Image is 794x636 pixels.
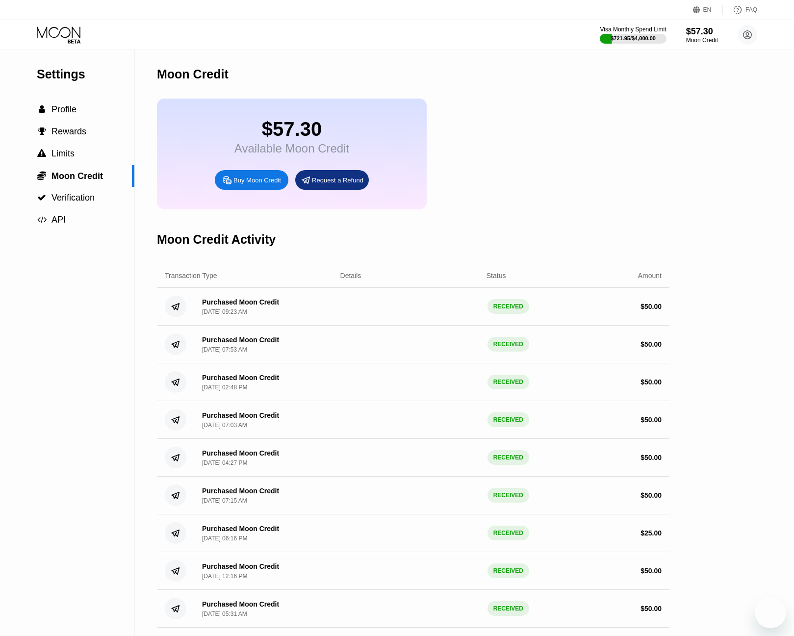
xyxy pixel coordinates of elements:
div: $ 50.00 [640,454,662,461]
div: Amount [638,272,662,280]
span:  [37,215,47,224]
span:  [39,105,45,114]
div: RECEIVED [487,337,529,352]
div: RECEIVED [487,601,529,616]
div: $ 50.00 [640,416,662,424]
div: [DATE] 07:15 AM [202,497,247,504]
div: RECEIVED [487,450,529,465]
div: EN [693,5,723,15]
div: Request a Refund [295,170,369,190]
div: Purchased Moon Credit [202,411,279,419]
div: $ 50.00 [640,567,662,575]
div: RECEIVED [487,526,529,540]
div: Purchased Moon Credit [202,487,279,495]
div: Purchased Moon Credit [202,600,279,608]
div: Status [487,272,506,280]
div:  [37,193,47,202]
div: $ 50.00 [640,491,662,499]
span: Profile [51,104,77,114]
span: Limits [51,149,75,158]
div: Buy Moon Credit [215,170,288,190]
span:  [37,149,46,158]
span:  [38,127,46,136]
span: Verification [51,193,95,203]
div: Buy Moon Credit [233,176,281,184]
div: Visa Monthly Spend Limit$721.95/$4,000.00 [600,26,666,44]
div: [DATE] 07:03 AM [202,422,247,429]
div: Moon Credit [686,37,718,44]
div: RECEIVED [487,563,529,578]
div: Moon Credit Activity [157,232,276,247]
span: API [51,215,66,225]
div:  [37,127,47,136]
div: EN [703,6,712,13]
div: $57.30 [234,118,349,140]
div:  [37,149,47,158]
div:  [37,105,47,114]
div: $ 50.00 [640,605,662,612]
div: $57.30 [686,26,718,37]
iframe: Butoni për hapjen e dritares së dërgimit të mesazheve [755,597,786,628]
div: Transaction Type [165,272,217,280]
div: $57.30Moon Credit [686,26,718,44]
div: Purchased Moon Credit [202,298,279,306]
div:  [37,171,47,180]
div: FAQ [723,5,757,15]
div: Purchased Moon Credit [202,336,279,344]
div: Request a Refund [312,176,363,184]
span:  [37,193,46,202]
div: RECEIVED [487,488,529,503]
div: RECEIVED [487,412,529,427]
div: $721.95 / $4,000.00 [611,35,656,41]
div: Available Moon Credit [234,142,349,155]
div: [DATE] 04:27 PM [202,459,247,466]
div: FAQ [745,6,757,13]
div: [DATE] 09:23 AM [202,308,247,315]
span: Moon Credit [51,171,103,181]
div: Purchased Moon Credit [202,562,279,570]
div: [DATE] 06:16 PM [202,535,247,542]
div: $ 50.00 [640,340,662,348]
div: Details [340,272,361,280]
div: $ 25.00 [640,529,662,537]
div: Purchased Moon Credit [202,449,279,457]
div: Purchased Moon Credit [202,374,279,382]
div: Settings [37,67,134,81]
div: RECEIVED [487,375,529,389]
span: Rewards [51,127,86,136]
div: [DATE] 02:48 PM [202,384,247,391]
div: [DATE] 07:53 AM [202,346,247,353]
span:  [37,171,46,180]
div: $ 50.00 [640,303,662,310]
div: [DATE] 12:16 PM [202,573,247,580]
div: $ 50.00 [640,378,662,386]
div: RECEIVED [487,299,529,314]
div: Visa Monthly Spend Limit [600,26,666,33]
div: Moon Credit [157,67,229,81]
div: [DATE] 05:31 AM [202,611,247,617]
div: Purchased Moon Credit [202,525,279,533]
